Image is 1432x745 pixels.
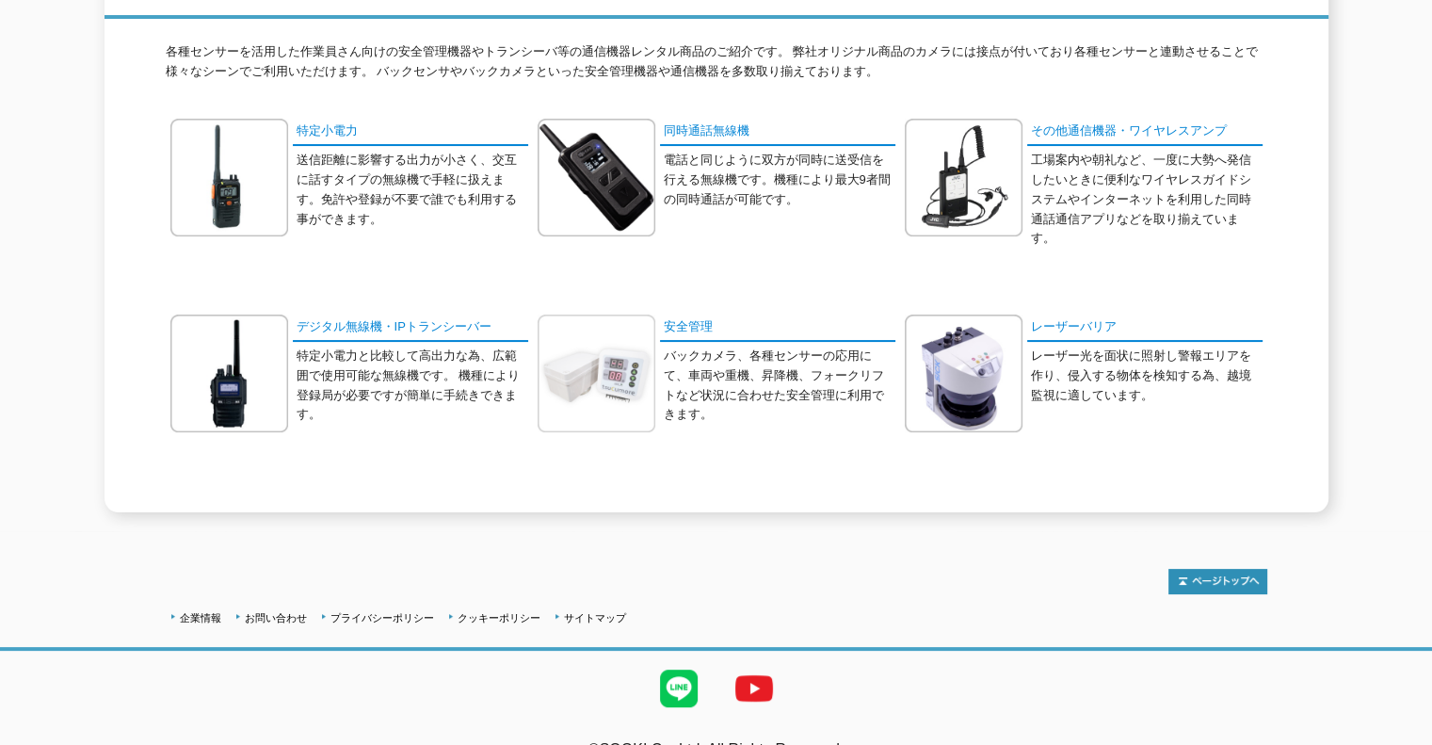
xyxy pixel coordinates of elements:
[1027,315,1263,342] a: レーザーバリア
[641,651,716,726] img: LINE
[716,651,792,726] img: YouTube
[538,119,655,236] img: 同時通話無線機
[297,347,528,425] p: 特定小電力と比較して高出力な為、広範囲で使用可能な無線機です。 機種により登録局が必要ですが簡単に手続きできます。
[564,612,626,624] a: サイトマップ
[330,612,434,624] a: プライバシーポリシー
[905,315,1022,432] img: レーザーバリア
[245,612,307,624] a: お問い合わせ
[538,315,655,432] img: 安全管理
[1027,119,1263,146] a: その他通信機器・ワイヤレスアンプ
[660,119,895,146] a: 同時通話無線機
[170,119,288,236] img: 特定小電力
[180,612,221,624] a: 企業情報
[293,119,528,146] a: 特定小電力
[297,151,528,229] p: 送信距離に影響する出力が小さく、交互に話すタイプの無線機で手軽に扱えます。免許や登録が不要で誰でも利用する事ができます。
[1031,347,1263,405] p: レーザー光を面状に照射し警報エリアを作り、侵入する物体を検知する為、越境監視に適しています。
[905,119,1022,236] img: その他通信機器・ワイヤレスアンプ
[1031,151,1263,249] p: 工場案内や朝礼など、一度に大勢へ発信したいときに便利なワイヤレスガイドシステムやインターネットを利用した同時通話通信アプリなどを取り揃えています。
[1168,569,1267,594] img: トップページへ
[664,151,895,209] p: 電話と同じように双方が同時に送受信を行える無線機です。機種により最大9者間の同時通話が可能です。
[458,612,540,624] a: クッキーポリシー
[293,315,528,342] a: デジタル無線機・IPトランシーバー
[166,42,1267,91] p: 各種センサーを活用した作業員さん向けの安全管理機器やトランシーバ等の通信機器レンタル商品のご紹介です。 弊社オリジナル商品のカメラには接点が付いており各種センサーと連動させることで様々なシーンで...
[170,315,288,432] img: デジタル無線機・IPトランシーバー
[660,315,895,342] a: 安全管理
[664,347,895,425] p: バックカメラ、各種センサーの応用にて、車両や重機、昇降機、フォークリフトなど状況に合わせた安全管理に利用できます。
